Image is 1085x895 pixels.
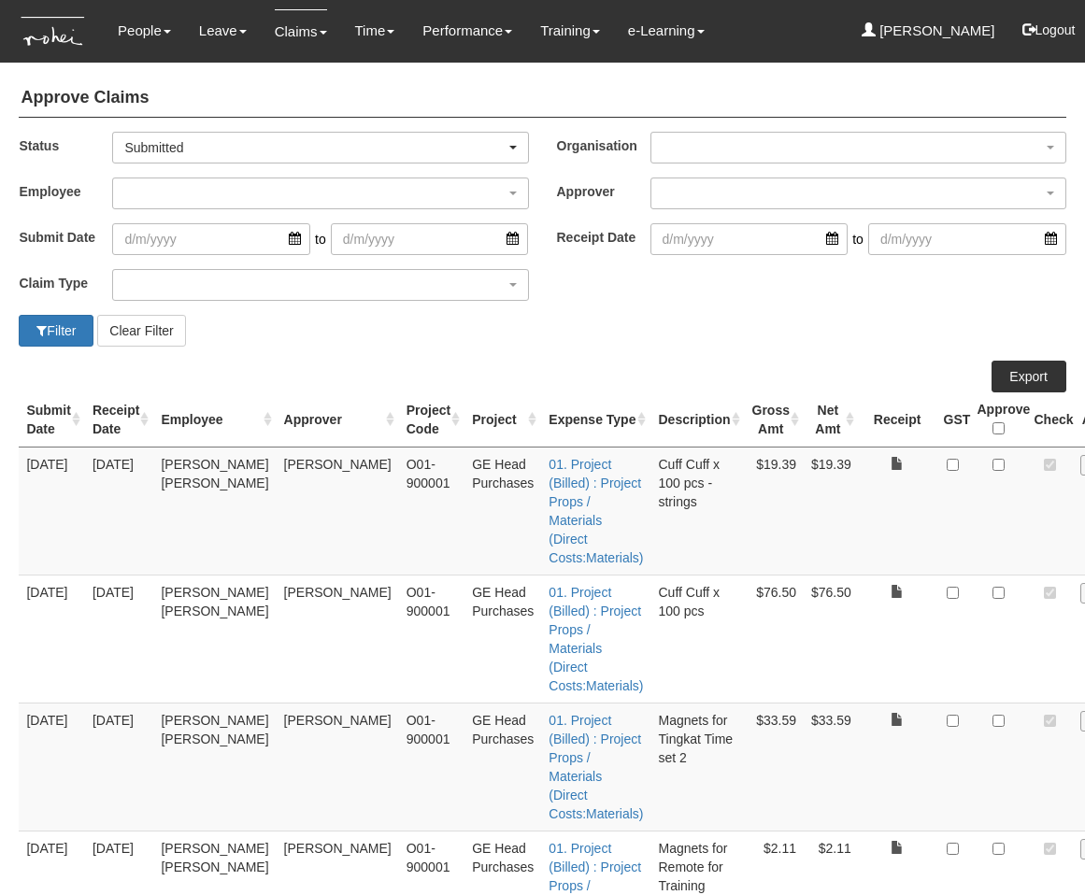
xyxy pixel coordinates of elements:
[118,9,171,52] a: People
[19,575,84,703] td: [DATE]
[19,447,84,575] td: [DATE]
[804,392,859,447] th: Net Amt : activate to sort column ascending
[19,703,84,831] td: [DATE]
[97,315,185,347] button: Clear Filter
[628,9,705,52] a: e-Learning
[992,361,1066,392] a: Export
[355,9,395,52] a: Time
[19,132,112,159] label: Status
[85,447,154,575] td: [DATE]
[464,703,541,831] td: GE Head Purchases
[848,223,868,255] span: to
[650,392,744,447] th: Description : activate to sort column ascending
[549,457,643,565] a: 01. Project (Billed) : Project Props / Materials (Direct Costs:Materials)
[804,447,859,575] td: $19.39
[19,269,112,296] label: Claim Type
[549,585,643,693] a: 01. Project (Billed) : Project Props / Materials (Direct Costs:Materials)
[85,392,154,447] th: Receipt Date : activate to sort column ascending
[541,392,650,447] th: Expense Type : activate to sort column ascending
[199,9,247,52] a: Leave
[745,392,804,447] th: Gross Amt : activate to sort column ascending
[399,392,464,447] th: Project Code : activate to sort column ascending
[745,447,804,575] td: $19.39
[124,138,505,157] div: Submitted
[331,223,529,255] input: d/m/yyyy
[862,9,995,52] a: [PERSON_NAME]
[153,392,276,447] th: Employee : activate to sort column ascending
[153,575,276,703] td: [PERSON_NAME] [PERSON_NAME]
[19,79,1065,118] h4: Approve Claims
[859,392,936,447] th: Receipt
[19,223,112,250] label: Submit Date
[112,223,310,255] input: d/m/yyyy
[804,575,859,703] td: $76.50
[399,703,464,831] td: O01-900001
[277,575,399,703] td: [PERSON_NAME]
[277,703,399,831] td: [PERSON_NAME]
[464,575,541,703] td: GE Head Purchases
[310,223,331,255] span: to
[275,9,327,53] a: Claims
[19,315,93,347] button: Filter
[557,223,650,250] label: Receipt Date
[650,703,744,831] td: Magnets for Tingkat Time set 2
[85,575,154,703] td: [DATE]
[277,447,399,575] td: [PERSON_NAME]
[19,392,84,447] th: Submit Date : activate to sort column ascending
[153,447,276,575] td: [PERSON_NAME] [PERSON_NAME]
[277,392,399,447] th: Approver : activate to sort column ascending
[549,713,643,821] a: 01. Project (Billed) : Project Props / Materials (Direct Costs:Materials)
[85,703,154,831] td: [DATE]
[557,132,650,159] label: Organisation
[464,447,541,575] td: GE Head Purchases
[1027,392,1073,447] th: Check
[557,178,650,205] label: Approver
[650,447,744,575] td: Cuff Cuff x 100 pcs - strings
[19,178,112,205] label: Employee
[650,575,744,703] td: Cuff Cuff x 100 pcs
[422,9,512,52] a: Performance
[970,392,1027,447] th: Approve
[936,392,970,447] th: GST
[650,223,849,255] input: d/m/yyyy
[464,392,541,447] th: Project : activate to sort column ascending
[399,447,464,575] td: O01-900001
[745,575,804,703] td: $76.50
[745,703,804,831] td: $33.59
[153,703,276,831] td: [PERSON_NAME] [PERSON_NAME]
[540,9,600,52] a: Training
[112,132,528,163] button: Submitted
[399,575,464,703] td: O01-900001
[804,703,859,831] td: $33.59
[868,223,1066,255] input: d/m/yyyy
